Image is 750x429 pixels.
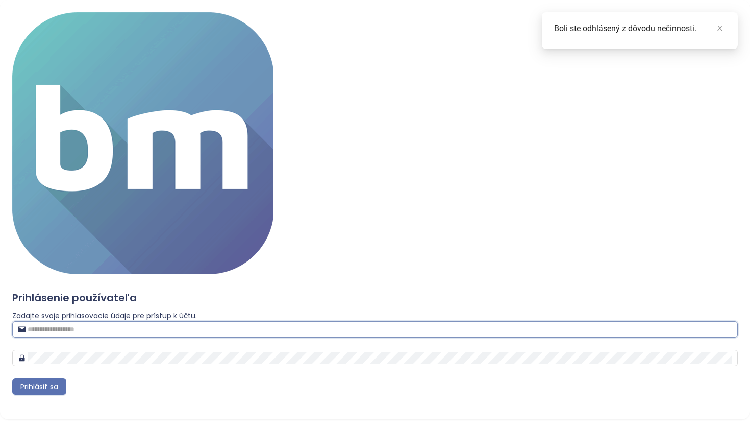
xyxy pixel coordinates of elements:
span: close [716,25,723,32]
div: Zadajte svoje prihlasovacie údaje pre prístup k účtu. [12,310,738,321]
h4: Prihlásenie používateľa [12,291,738,305]
img: logo [12,12,273,274]
button: Prihlásiť sa [12,378,66,395]
span: lock [18,354,26,362]
span: Prihlásiť sa [20,381,58,392]
div: Boli ste odhlásený z dôvodu nečinnosti. [554,22,726,35]
span: mail [18,326,26,333]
